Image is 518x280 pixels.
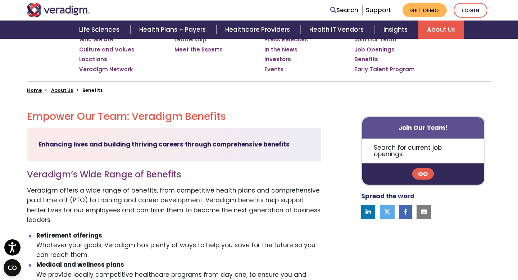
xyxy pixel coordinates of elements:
[354,46,395,53] a: Job Openings
[38,140,290,149] strong: Enhancing lives and building thriving careers through comprehensive benefits
[264,56,291,63] a: Investors
[264,36,308,43] a: Press Releases
[27,87,42,94] a: Home
[36,231,321,260] li: Whatever your goals, Veradigm has plenty of ways to help you save for the future so you can reach...
[375,21,418,39] a: Insights
[131,21,217,39] a: Health Plans + Payers
[79,46,135,53] a: Culture and Values
[27,186,321,225] p: Veradigm offers a wide range of benefits, from competitive health plans and comprehensive paid ti...
[403,3,447,17] a: Get Demo
[354,66,415,73] a: Early Talent Program
[454,3,487,18] a: Login
[418,21,464,39] a: About Us
[301,21,374,39] a: Health IT Vendors
[71,21,130,39] a: Life Sciences
[174,36,206,43] a: Leadership
[174,46,223,53] a: Meet the Experts
[361,192,414,200] strong: Spread the word
[36,260,124,269] strong: Medical and wellness plans
[217,21,301,39] a: Healthcare Providers
[27,3,90,17] img: Veradigm logo
[366,6,391,14] a: Support
[51,87,73,94] a: About Us
[330,5,358,15] a: Search
[27,110,321,123] h2: Empower Our Team: Veradigm Benefits
[264,66,283,73] a: Events
[79,36,113,43] a: Who We Are
[79,66,133,73] a: Veradigm Network
[79,56,107,63] a: Locations
[354,36,396,43] a: Join Our Team
[362,139,484,163] p: Search for current job openings.
[412,168,434,180] a: Go
[354,56,378,63] a: Benefits
[399,123,447,132] strong: Join Our Team!
[27,170,321,180] h3: Veradigm’s Wide Range of Benefits
[36,231,102,240] strong: Retirement offerings
[4,259,21,276] button: Open CMP widget
[264,46,297,53] a: In the News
